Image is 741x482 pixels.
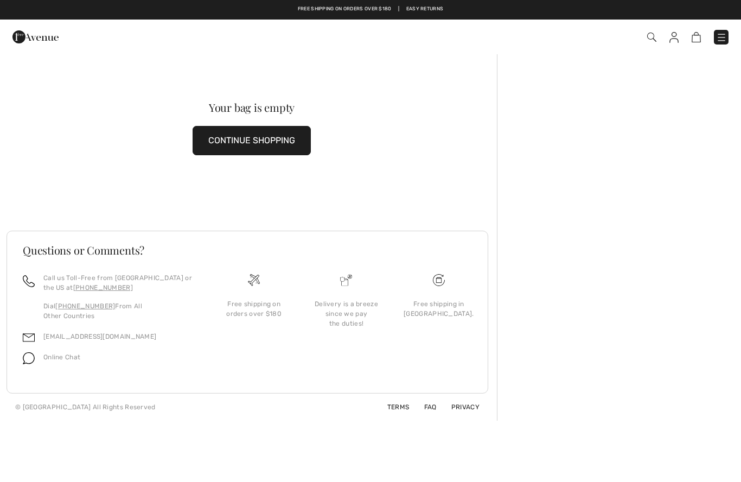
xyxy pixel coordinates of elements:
a: Free shipping on orders over $180 [298,5,392,13]
a: [EMAIL_ADDRESS][DOMAIN_NAME] [43,333,156,340]
img: Free shipping on orders over $180 [248,274,260,286]
button: CONTINUE SHOPPING [193,126,311,155]
h3: Questions or Comments? [23,245,472,256]
img: Search [647,33,656,42]
div: Free shipping in [GEOGRAPHIC_DATA]. [401,299,476,319]
p: Call us Toll-Free from [GEOGRAPHIC_DATA] or the US at [43,273,195,293]
div: Free shipping on orders over $180 [216,299,291,319]
img: Menu [716,32,727,43]
img: Free shipping on orders over $180 [433,274,445,286]
img: email [23,332,35,344]
a: 1ère Avenue [12,31,59,41]
img: call [23,275,35,287]
a: Easy Returns [406,5,444,13]
img: Shopping Bag [692,32,701,42]
a: FAQ [411,403,437,411]
img: My Info [669,32,679,43]
a: [PHONE_NUMBER] [55,302,115,310]
div: Your bag is empty [31,102,472,113]
a: [PHONE_NUMBER] [73,284,133,291]
div: © [GEOGRAPHIC_DATA] All Rights Reserved [15,402,156,412]
p: Dial From All Other Countries [43,301,195,321]
span: Online Chat [43,353,80,361]
span: | [398,5,399,13]
a: Terms [374,403,410,411]
img: 1ère Avenue [12,26,59,48]
a: Privacy [438,403,480,411]
img: chat [23,352,35,364]
img: Delivery is a breeze since we pay the duties! [340,274,352,286]
div: Delivery is a breeze since we pay the duties! [309,299,384,328]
